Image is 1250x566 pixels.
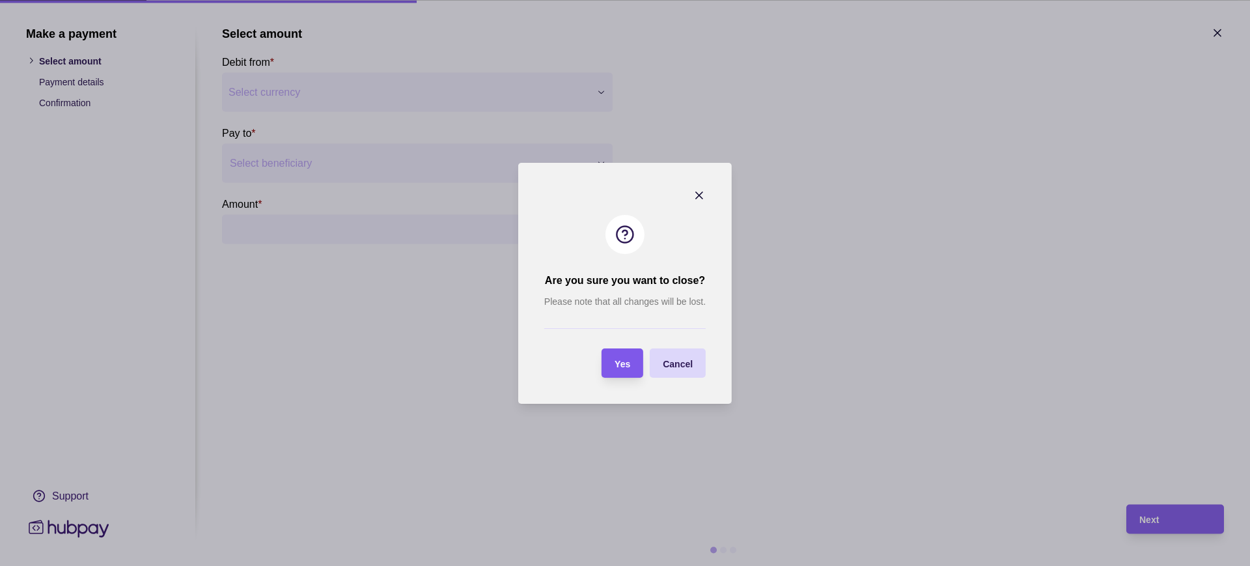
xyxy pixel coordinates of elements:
button: Yes [602,348,643,378]
h2: Are you sure you want to close? [545,274,705,288]
span: Yes [615,358,630,369]
button: Cancel [650,348,706,378]
span: Cancel [663,358,693,369]
p: Please note that all changes will be lost. [544,294,706,309]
